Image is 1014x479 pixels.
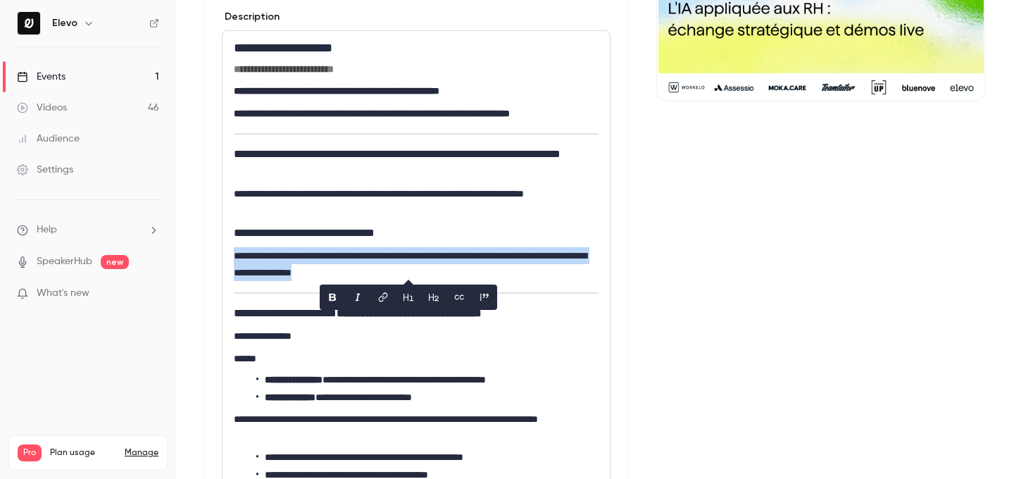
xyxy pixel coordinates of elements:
div: Audience [17,132,80,146]
button: link [372,286,394,309]
span: Plan usage [50,447,116,459]
h6: Elevo [52,16,77,30]
label: Description [222,10,280,24]
div: Settings [17,163,73,177]
button: bold [321,286,344,309]
span: new [101,255,129,269]
a: SpeakerHub [37,254,92,269]
li: help-dropdown-opener [17,223,159,237]
div: Events [17,70,65,84]
span: Help [37,223,57,237]
img: Elevo [18,12,40,35]
a: Manage [125,447,158,459]
span: Pro [18,444,42,461]
button: italic [346,286,369,309]
span: What's new [37,286,89,301]
button: blockquote [473,286,496,309]
div: Videos [17,101,67,115]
